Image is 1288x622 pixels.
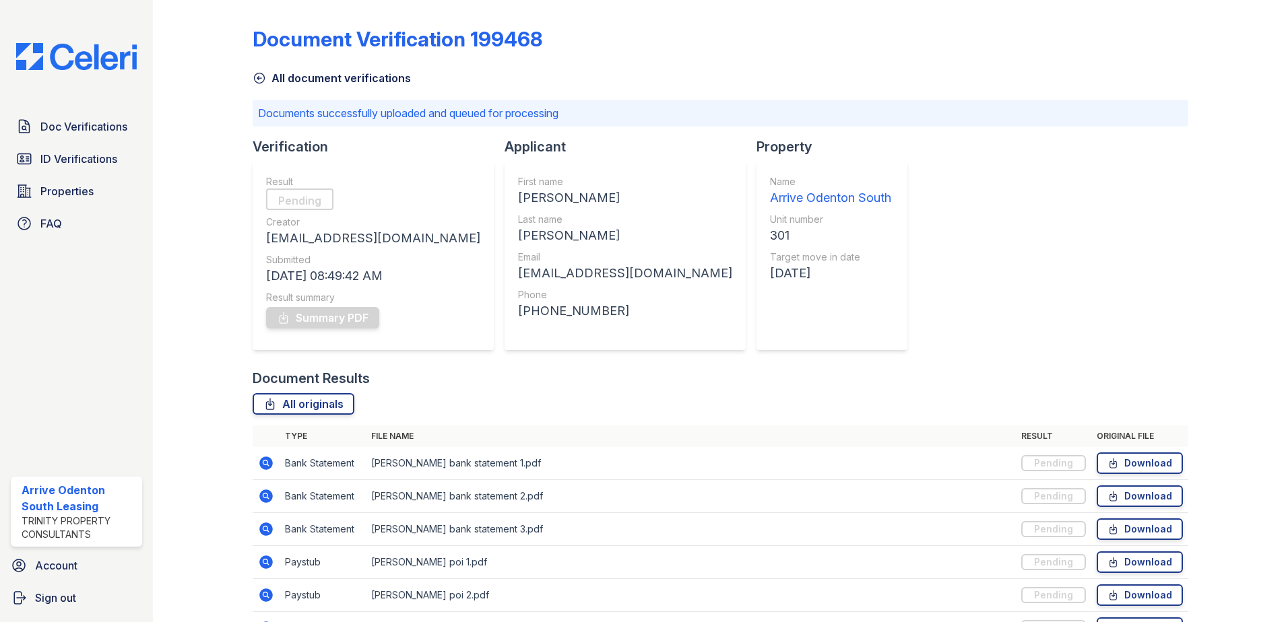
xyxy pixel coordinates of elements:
td: [PERSON_NAME] poi 1.pdf [366,546,1016,579]
div: Phone [518,288,732,302]
div: Arrive Odenton South [770,188,891,207]
div: Pending [1021,554,1086,570]
a: Properties [11,178,142,205]
th: Original file [1091,425,1188,447]
th: File name [366,425,1016,447]
td: [PERSON_NAME] bank statement 2.pdf [366,480,1016,513]
img: CE_Logo_Blue-a8612792a0a2168367f1c8372b55b34899dd931a85d93a1a3d3e32e68fde9ad4.png [5,43,148,70]
div: [DATE] 08:49:42 AM [266,267,480,285]
th: Result [1016,425,1091,447]
div: Applicant [505,137,756,156]
div: Pending [1021,488,1086,504]
a: Download [1097,584,1183,606]
td: Bank Statement [280,480,366,513]
a: Download [1097,518,1183,540]
a: Download [1097,551,1183,573]
div: Result [266,175,480,188]
td: [PERSON_NAME] poi 2.pdf [366,579,1016,612]
td: Bank Statement [280,447,366,480]
div: Target move in date [770,250,891,264]
a: Account [5,552,148,579]
div: [DATE] [770,264,891,283]
div: Arrive Odenton South Leasing [22,482,137,514]
a: Name Arrive Odenton South [770,175,891,207]
a: FAQ [11,210,142,237]
td: Paystub [280,579,366,612]
div: [EMAIL_ADDRESS][DOMAIN_NAME] [266,229,480,248]
td: Paystub [280,546,366,579]
div: Property [756,137,918,156]
span: Sign out [35,590,76,606]
span: Account [35,557,77,574]
a: Doc Verifications [11,113,142,140]
a: Download [1097,485,1183,507]
a: All document verifications [253,70,411,86]
div: Verification [253,137,505,156]
div: First name [518,175,732,188]
div: Trinity Property Consultants [22,514,137,541]
div: [PHONE_NUMBER] [518,302,732,320]
div: [PERSON_NAME] [518,188,732,207]
div: Result summary [266,291,480,304]
div: Pending [1021,587,1086,603]
div: Document Results [253,369,370,388]
div: Pending [1021,521,1086,537]
td: [PERSON_NAME] bank statement 3.pdf [366,513,1016,546]
td: Bank Statement [280,513,366,546]
div: [EMAIL_ADDRESS][DOMAIN_NAME] [518,264,732,283]
span: FAQ [40,215,62,232]
div: Submitted [266,253,480,267]
span: Properties [40,183,94,199]
div: 301 [770,226,891,245]
div: [PERSON_NAME] [518,226,732,245]
div: Pending [266,188,333,210]
div: Pending [1021,455,1086,471]
span: Doc Verifications [40,118,127,135]
p: Documents successfully uploaded and queued for processing [258,105,1183,121]
div: Email [518,250,732,264]
a: All originals [253,393,354,415]
div: Document Verification 199468 [253,27,542,51]
a: ID Verifications [11,145,142,172]
div: Last name [518,213,732,226]
div: Name [770,175,891,188]
span: ID Verifications [40,151,117,167]
a: Sign out [5,584,148,611]
td: [PERSON_NAME] bank statement 1.pdf [366,447,1016,480]
div: Unit number [770,213,891,226]
th: Type [280,425,366,447]
a: Download [1097,452,1183,474]
div: Creator [266,215,480,229]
